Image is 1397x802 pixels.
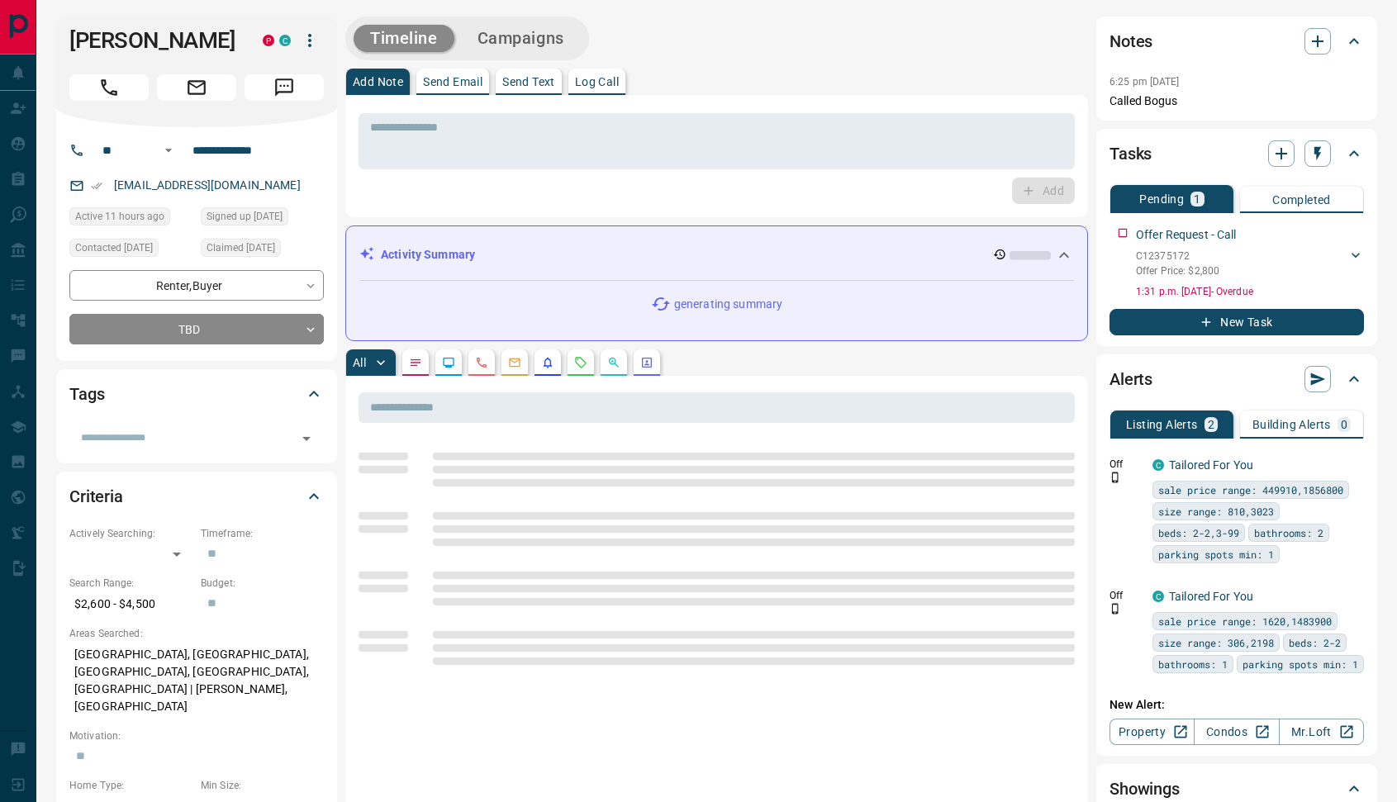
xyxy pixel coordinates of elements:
h2: Tags [69,381,104,407]
span: Signed up [DATE] [207,208,283,225]
span: beds: 2-2,3-99 [1158,524,1239,541]
p: 2 [1208,419,1214,430]
a: Tailored For You [1169,458,1253,472]
svg: Push Notification Only [1110,472,1121,483]
div: Tasks [1110,134,1364,173]
p: Pending [1139,193,1184,205]
div: condos.ca [279,35,291,46]
svg: Email Verified [91,180,102,192]
span: Active 11 hours ago [75,208,164,225]
p: Motivation: [69,728,324,743]
svg: Opportunities [607,356,620,369]
p: All [353,357,366,368]
p: Actively Searching: [69,526,192,541]
p: 1 [1194,193,1200,205]
div: property.ca [263,35,274,46]
button: Timeline [354,25,454,52]
svg: Listing Alerts [541,356,554,369]
div: condos.ca [1152,459,1164,471]
p: New Alert: [1110,696,1364,714]
p: 1:31 p.m. [DATE] - Overdue [1136,284,1364,299]
div: Alerts [1110,359,1364,399]
div: Wed Jun 08 2022 [201,239,324,262]
p: Offer Request - Call [1136,226,1237,244]
button: Open [159,140,178,160]
h2: Criteria [69,483,123,510]
p: C12375172 [1136,249,1219,263]
div: Renter , Buyer [69,270,324,301]
p: Building Alerts [1252,419,1331,430]
div: TBD [69,314,324,344]
p: generating summary [674,296,782,313]
p: Areas Searched: [69,626,324,641]
p: Offer Price: $2,800 [1136,263,1219,278]
p: Search Range: [69,576,192,591]
span: parking spots min: 1 [1243,656,1358,672]
p: Min Size: [201,778,324,793]
p: Add Note [353,76,403,88]
a: Tailored For You [1169,590,1253,603]
p: Called Bogus [1110,93,1364,110]
div: condos.ca [1152,591,1164,602]
div: Fri Sep 12 2025 [69,207,192,230]
p: $2,600 - $4,500 [69,591,192,618]
p: Listing Alerts [1126,419,1198,430]
p: Budget: [201,576,324,591]
p: [GEOGRAPHIC_DATA], [GEOGRAPHIC_DATA], [GEOGRAPHIC_DATA], [GEOGRAPHIC_DATA], [GEOGRAPHIC_DATA] | [... [69,641,324,720]
span: sale price range: 1620,1483900 [1158,613,1332,629]
h2: Showings [1110,776,1180,802]
h1: [PERSON_NAME] [69,27,238,54]
h2: Tasks [1110,140,1152,167]
svg: Notes [409,356,422,369]
span: Contacted [DATE] [75,240,153,256]
div: Tags [69,374,324,414]
svg: Lead Browsing Activity [442,356,455,369]
button: Campaigns [461,25,581,52]
span: Call [69,74,149,101]
svg: Agent Actions [640,356,653,369]
h2: Notes [1110,28,1152,55]
div: Criteria [69,477,324,516]
a: [EMAIL_ADDRESS][DOMAIN_NAME] [114,178,301,192]
div: Fri Apr 07 2023 [69,239,192,262]
p: 6:25 pm [DATE] [1110,76,1180,88]
p: Off [1110,588,1143,603]
span: beds: 2-2 [1289,634,1341,651]
button: New Task [1110,309,1364,335]
p: 0 [1341,419,1347,430]
div: Tue Jun 07 2022 [201,207,324,230]
p: Activity Summary [381,246,475,263]
p: Completed [1272,194,1331,206]
button: Open [295,427,318,450]
span: bathrooms: 1 [1158,656,1228,672]
span: size range: 306,2198 [1158,634,1274,651]
a: Condos [1194,719,1279,745]
span: parking spots min: 1 [1158,546,1274,562]
p: Send Text [502,76,555,88]
p: Log Call [575,76,619,88]
svg: Requests [574,356,587,369]
span: bathrooms: 2 [1254,524,1323,541]
span: sale price range: 449910,1856800 [1158,482,1343,498]
div: Activity Summary [359,240,1074,270]
svg: Push Notification Only [1110,603,1121,615]
p: Timeframe: [201,526,324,541]
h2: Alerts [1110,366,1152,392]
span: Message [245,74,324,101]
p: Home Type: [69,778,192,793]
a: Property [1110,719,1195,745]
span: size range: 810,3023 [1158,503,1274,520]
div: C12375172Offer Price: $2,800 [1136,245,1364,282]
a: Mr.Loft [1279,719,1364,745]
p: Send Email [423,76,482,88]
div: Notes [1110,21,1364,61]
p: Off [1110,457,1143,472]
span: Email [157,74,236,101]
span: Claimed [DATE] [207,240,275,256]
svg: Calls [475,356,488,369]
svg: Emails [508,356,521,369]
